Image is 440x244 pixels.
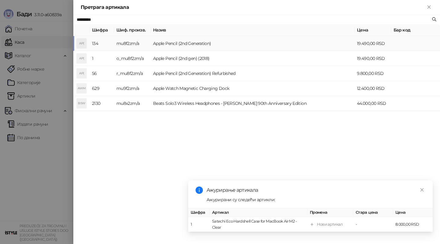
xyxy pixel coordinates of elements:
[114,36,151,51] td: mu8f2zm/a
[114,24,151,36] th: Шиф. произв.
[151,81,354,96] td: Apple Watch Magnetic Charging Dock
[354,96,391,111] td: 44.000,00 RSD
[354,36,391,51] td: 19.490,00 RSD
[354,24,391,36] th: Цена
[151,66,354,81] td: Apple Pencil (2nd Generation) Refurbished
[188,208,210,217] th: Шифра
[419,187,425,193] a: Close
[353,217,393,232] td: -
[77,68,86,78] div: AP(
[114,51,151,66] td: o_mu8f2zm/a
[90,51,114,66] td: 1
[196,187,203,194] span: info-circle
[151,51,354,66] td: Apple Pencil (2nd gen) (2018)
[114,66,151,81] td: r_mu8f2zm/a
[151,36,354,51] td: Apple Pencil (2nd Generation)
[90,24,114,36] th: Шифра
[77,98,86,108] div: BSW
[90,81,114,96] td: 629
[114,96,151,111] td: mu8x2zm/a
[391,24,440,36] th: Бар код
[420,188,424,192] span: close
[307,208,353,217] th: Промена
[151,96,354,111] td: Beats Solo3 Wireless Headphones - [PERSON_NAME] 90th Anniversary Edition
[90,66,114,81] td: 56
[354,66,391,81] td: 9.800,00 RSD
[90,36,114,51] td: 134
[353,208,393,217] th: Стара цена
[354,81,391,96] td: 12.400,00 RSD
[81,4,425,11] div: Претрага артикала
[393,217,433,232] td: 8.000,00 RSD
[90,96,114,111] td: 2130
[210,217,307,232] td: Satechi Eco Hardshell Case for MacBook Air M2 - Clear
[207,196,425,203] div: Ажурирани су следећи артикли:
[317,221,343,227] div: Нови артикал
[354,51,391,66] td: 19.490,00 RSD
[393,208,433,217] th: Цена
[77,54,86,63] div: AP(
[210,208,307,217] th: Артикал
[77,83,86,93] div: AWM
[188,217,210,232] td: 1
[425,4,433,11] button: Close
[151,24,354,36] th: Назив
[77,39,86,48] div: AP(
[114,81,151,96] td: mu9f2zm/a
[207,187,425,194] div: Ажурирање артикала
